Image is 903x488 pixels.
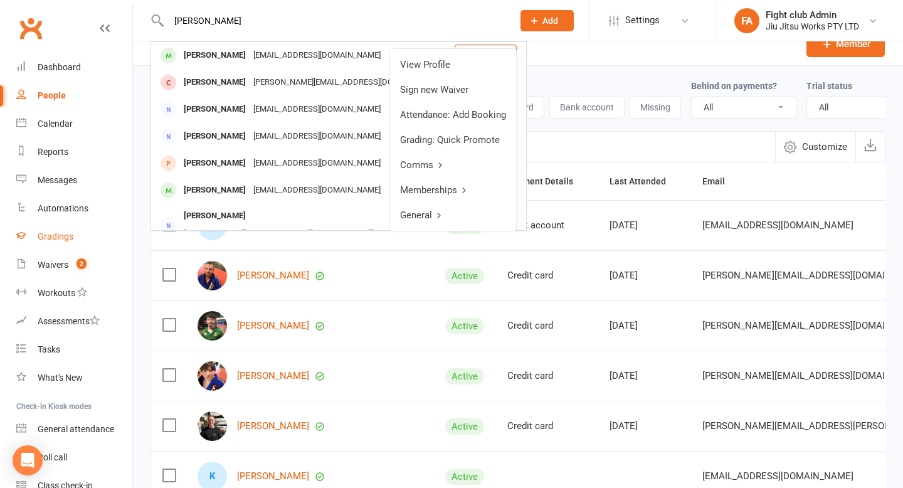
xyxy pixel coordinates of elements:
button: Missing [630,96,681,119]
button: Customize [775,132,855,162]
div: Credit card [507,270,587,281]
span: 2 [77,258,87,269]
div: Messages [38,175,77,185]
div: [EMAIL_ADDRESS][DOMAIN_NAME] [250,181,384,199]
div: [PERSON_NAME] [180,207,250,225]
div: Automations [38,203,88,213]
div: FA [734,8,759,33]
div: Active [445,368,484,385]
input: Search... [165,12,504,29]
a: Waivers 2 [16,251,132,279]
div: Credit card [507,321,587,331]
div: Jiu Jitsu Works PTY LTD [766,21,859,32]
div: People [38,90,66,100]
a: General attendance kiosk mode [16,415,132,443]
a: Calendar [16,110,132,138]
a: Memberships [390,178,516,203]
img: Reuben [198,311,227,341]
div: [DATE] [610,321,680,331]
div: [DATE] [610,421,680,432]
span: Customize [802,139,847,154]
a: Sign new Waiver [390,77,516,102]
img: Allyson [198,411,227,441]
a: Gradings [16,223,132,251]
span: Member [836,36,870,51]
span: Email [702,176,739,186]
span: [EMAIL_ADDRESS][DOMAIN_NAME] [702,464,853,488]
div: Waivers [38,260,68,270]
div: Gradings [38,231,73,241]
a: What's New [16,364,132,392]
div: [PERSON_NAME][EMAIL_ADDRESS][PERSON_NAME][DOMAIN_NAME] [180,225,435,243]
div: Credit card [507,421,587,432]
button: Bank account [549,96,625,119]
div: Fight club Admin [766,9,859,21]
button: Add [520,10,574,31]
span: Add [542,16,558,26]
div: [DATE] [610,371,680,381]
div: General attendance [38,424,114,434]
span: Settings [625,6,660,34]
img: Jeremy [198,361,227,391]
div: Active [445,469,484,485]
a: Messages [16,166,132,194]
a: Automations [16,194,132,223]
button: Email [702,174,739,189]
span: [EMAIL_ADDRESS][DOMAIN_NAME] [702,213,853,237]
button: Payment Details [507,174,587,189]
a: [PERSON_NAME] [237,321,309,331]
div: [PERSON_NAME][EMAIL_ADDRESS][DOMAIN_NAME] [250,73,445,92]
a: Grading: Quick Promote [390,127,516,152]
div: [PERSON_NAME] [180,181,250,199]
div: Active [445,268,484,284]
div: [PERSON_NAME] [180,127,250,146]
button: Last Attended [610,174,680,189]
div: [PERSON_NAME] [180,154,250,172]
a: [PERSON_NAME] [237,471,309,482]
div: [EMAIL_ADDRESS][DOMAIN_NAME] [250,46,384,65]
a: [PERSON_NAME] [237,371,309,381]
div: [DATE] [610,220,680,231]
span: Payment Details [507,176,587,186]
button: Actions [455,45,517,67]
div: [EMAIL_ADDRESS][DOMAIN_NAME] [250,100,384,119]
a: Reports [16,138,132,166]
div: Calendar [38,119,73,129]
span: Last Attended [610,176,680,186]
div: Bank account [507,220,587,231]
a: [PERSON_NAME] [237,421,309,432]
div: Roll call [38,452,67,462]
a: People [16,82,132,110]
div: [PERSON_NAME] [180,73,250,92]
div: [PERSON_NAME] [180,100,250,119]
a: [PERSON_NAME] [237,270,309,281]
div: Active [445,418,484,435]
a: Attendance: Add Booking [390,102,516,127]
a: General [390,203,516,228]
div: Reports [38,147,68,157]
img: david [198,261,227,290]
div: Workouts [38,288,75,298]
a: Workouts [16,279,132,307]
div: [EMAIL_ADDRESS][DOMAIN_NAME] [250,154,384,172]
a: View Profile [390,52,516,77]
label: Trial status [806,81,852,91]
div: [PERSON_NAME] [180,46,250,65]
div: What's New [38,373,83,383]
div: [EMAIL_ADDRESS][DOMAIN_NAME] [250,127,384,146]
div: [DATE] [610,270,680,281]
a: Comms [390,152,516,178]
div: Assessments [38,316,100,326]
a: Assessments [16,307,132,336]
div: Open Intercom Messenger [13,445,43,475]
div: Credit card [507,371,587,381]
a: Dashboard [16,53,132,82]
div: Dashboard [38,62,81,72]
a: Roll call [16,443,132,472]
a: Clubworx [15,13,46,44]
div: Active [445,318,484,334]
div: Tasks [38,344,60,354]
label: Behind on payments? [691,81,777,91]
a: Member [806,31,885,57]
a: Tasks [16,336,132,364]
